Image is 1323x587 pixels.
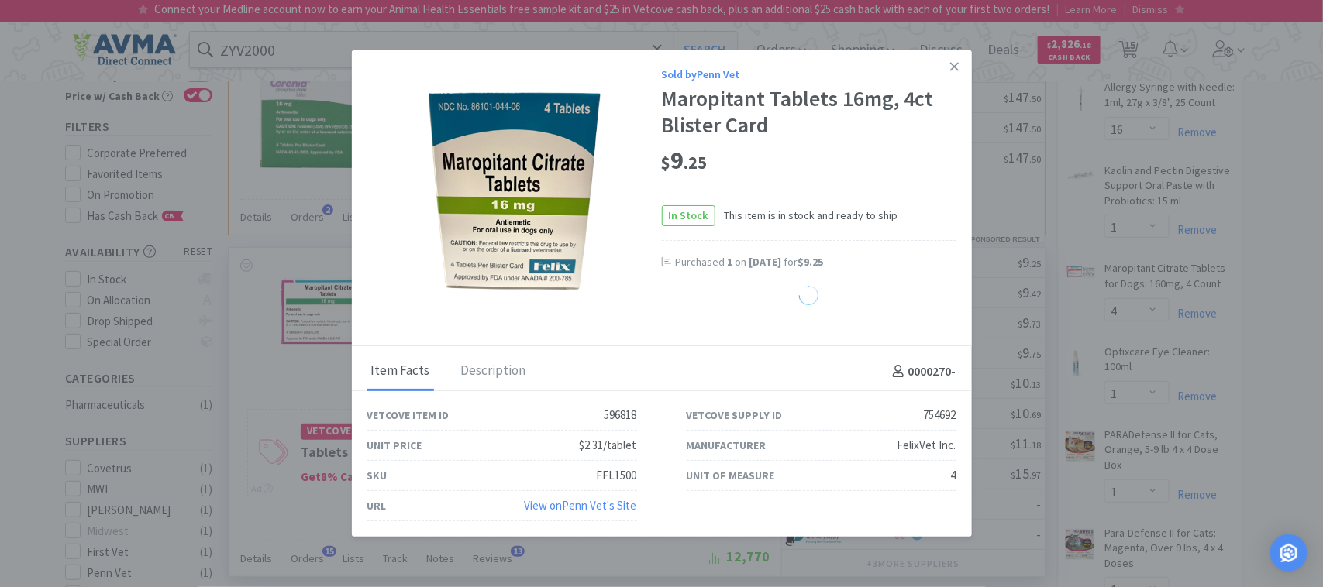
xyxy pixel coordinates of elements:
span: This item is in stock and ready to ship [715,207,898,224]
div: Vetcove Supply ID [687,407,783,424]
div: $2.31/tablet [580,436,637,455]
div: Manufacturer [687,437,767,454]
div: Open Intercom Messenger [1270,534,1307,572]
div: Item Facts [367,352,434,391]
div: Unit Price [367,437,422,454]
div: Maropitant Tablets 16mg, 4ct Blister Card [662,86,956,138]
span: In Stock [663,206,715,225]
a: View onPenn Vet's Site [525,498,637,513]
div: URL [367,497,387,514]
span: [DATE] [749,255,782,269]
div: Unit of Measure [687,467,775,484]
span: $ [662,152,671,173]
h4: 0000270 - [887,362,956,382]
img: 532bad4204f64c8eac9f5162858dde88_754692.png [414,92,615,293]
div: Vetcove Item ID [367,407,450,424]
span: . 25 [684,152,708,173]
span: $9.25 [798,255,824,269]
div: 754692 [924,406,956,424]
div: Description [457,352,530,391]
div: 4 [951,466,956,485]
div: Purchased on for [676,255,956,270]
div: Sold by Penn Vet [662,66,956,83]
span: 9 [662,145,708,176]
div: 596818 [605,406,637,424]
div: FEL1500 [597,466,637,485]
span: 1 [728,255,733,269]
div: SKU [367,467,388,484]
div: FelixVet Inc. [898,436,956,455]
